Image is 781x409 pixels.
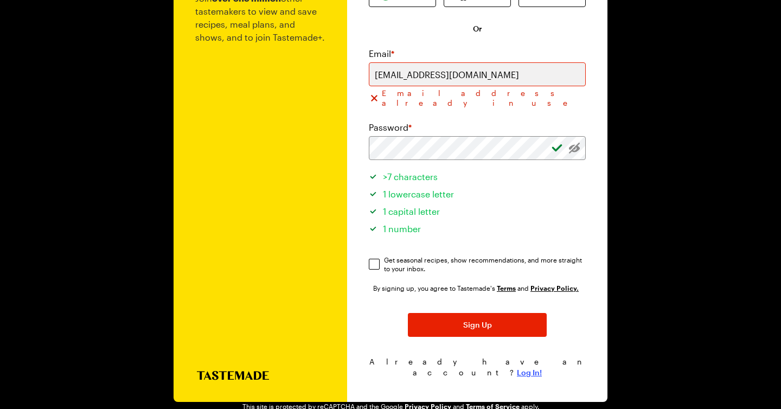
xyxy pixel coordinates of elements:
[473,23,482,34] span: Or
[463,319,492,330] span: Sign Up
[369,259,380,270] input: Get seasonal recipes, show recommendations, and more straight to your inbox.
[369,88,586,108] div: Email address already in use
[383,189,454,199] span: 1 lowercase letter
[384,255,587,273] span: Get seasonal recipes, show recommendations, and more straight to your inbox.
[383,206,440,216] span: 1 capital letter
[530,283,579,292] a: Tastemade Privacy Policy
[383,171,438,182] span: >7 characters
[369,47,394,60] label: Email
[383,223,421,234] span: 1 number
[408,313,547,337] button: Sign Up
[497,283,516,292] a: Tastemade Terms of Service
[517,367,542,378] button: Log In!
[369,357,586,377] span: Already have an account?
[373,283,581,293] div: By signing up, you agree to Tastemade's and
[369,121,412,134] label: Password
